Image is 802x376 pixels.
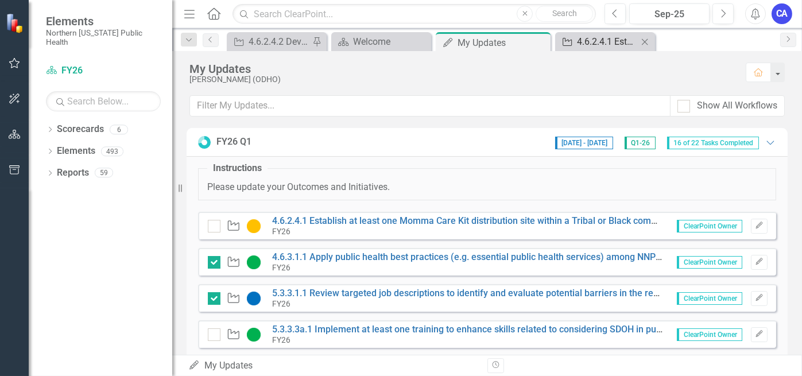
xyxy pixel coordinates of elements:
a: 4.6.2.4.1 Establish at least one Momma Care Kit distribution site within a Tribal or Black commun... [272,215,681,226]
small: Northern [US_STATE] Public Health [46,28,161,47]
a: Elements [57,145,95,158]
div: 59 [95,168,113,178]
div: My Updates [458,36,548,50]
span: Q1-26 [625,137,656,149]
a: 4.6.2.4.1 Establish at least one Momma Care Kit distribution site within a Tribal or Black commun... [558,34,638,49]
div: My Updates [189,63,734,75]
img: ClearPoint Strategy [6,13,26,33]
a: Reports [57,166,89,180]
small: FY26 [272,227,290,236]
span: Elements [46,14,161,28]
input: Filter My Updates... [189,95,671,117]
button: Search [536,6,593,22]
span: ClearPoint Owner [677,292,742,305]
button: Sep-25 [629,3,710,24]
div: 4.6.2.4.1 Establish at least one Momma Care Kit distribution site within a Tribal or Black commun... [577,34,638,49]
img: Not Started [247,292,261,305]
div: Sep-25 [633,7,706,21]
button: CA [772,3,792,24]
small: FY26 [272,299,290,308]
span: ClearPoint Owner [677,220,742,232]
a: Scorecards [57,123,104,136]
div: 4.6.2.4.2 Develop a community advisory group composed of representatives from priority population... [249,34,309,49]
p: Please update your Outcomes and Initiatives. [207,181,767,194]
span: ClearPoint Owner [677,328,742,341]
img: In Progress [247,219,261,233]
img: On Target [247,328,261,342]
div: My Updates [188,359,479,373]
img: On Target [247,255,261,269]
a: Welcome [334,34,428,49]
span: Search [552,9,577,18]
small: FY26 [272,335,290,344]
a: 4.6.2.4.2 Develop a community advisory group composed of representatives from priority population... [230,34,309,49]
div: 493 [101,146,123,156]
span: [DATE] - [DATE] [555,137,613,149]
div: [PERSON_NAME] (ODHO) [189,75,734,84]
div: Welcome [353,34,428,49]
div: Show All Workflows [697,99,777,113]
span: 16 of 22 Tasks Completed [667,137,759,149]
div: 6 [110,125,128,134]
input: Search ClearPoint... [233,4,596,24]
div: FY26 Q1 [216,135,251,149]
span: ClearPoint Owner [677,256,742,269]
a: 5.3.3.1.1 Review targeted job descriptions to identify and evaluate potential barriers in the rec... [272,288,774,299]
input: Search Below... [46,91,161,111]
small: FY26 [272,263,290,272]
legend: Instructions [207,162,268,175]
a: FY26 [46,64,161,77]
